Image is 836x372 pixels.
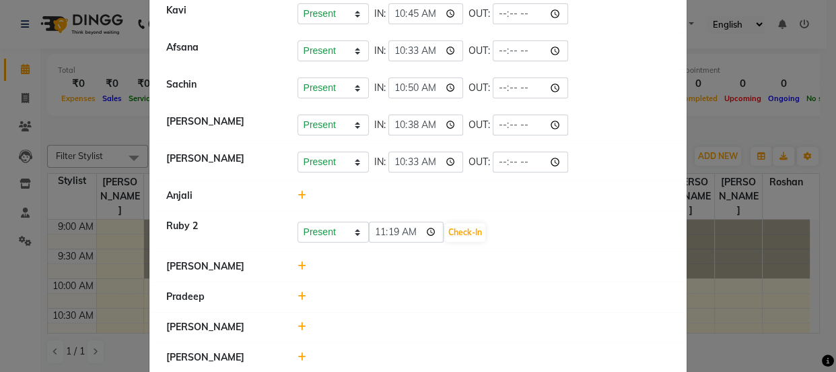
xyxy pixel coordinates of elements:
[156,115,287,135] div: [PERSON_NAME]
[445,223,485,242] button: Check-In
[374,118,386,132] span: IN:
[156,77,287,98] div: Sachin
[156,290,287,304] div: Pradeep
[468,44,490,58] span: OUT:
[156,350,287,365] div: [PERSON_NAME]
[156,320,287,334] div: [PERSON_NAME]
[156,40,287,61] div: Afsana
[468,118,490,132] span: OUT:
[468,155,490,169] span: OUT:
[156,189,287,203] div: Anjali
[468,81,490,95] span: OUT:
[156,3,287,24] div: Kavi
[374,44,386,58] span: IN:
[374,7,386,21] span: IN:
[374,81,386,95] span: IN:
[156,259,287,274] div: [PERSON_NAME]
[468,7,490,21] span: OUT:
[374,155,386,169] span: IN:
[156,152,287,173] div: [PERSON_NAME]
[156,219,287,243] div: Ruby 2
